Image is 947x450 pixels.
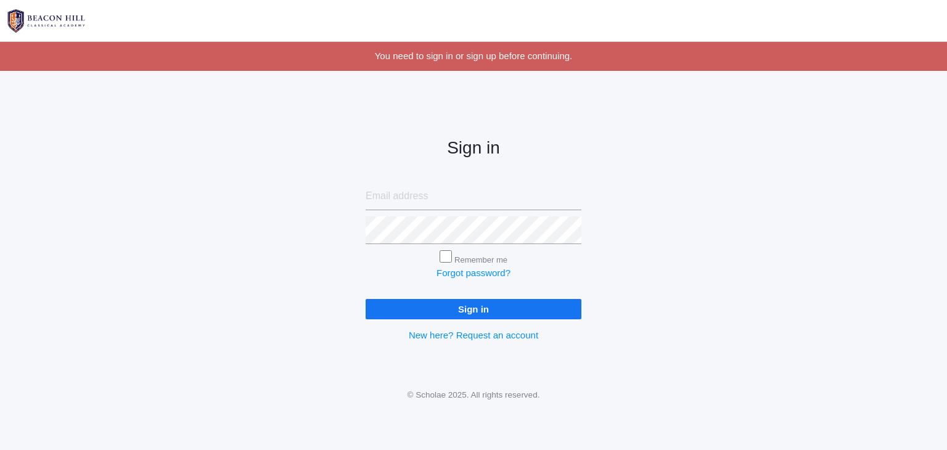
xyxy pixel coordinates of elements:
h2: Sign in [366,139,581,158]
input: Email address [366,182,581,210]
input: Sign in [366,299,581,319]
label: Remember me [454,255,507,264]
a: New here? Request an account [409,330,538,340]
a: Forgot password? [437,268,510,278]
